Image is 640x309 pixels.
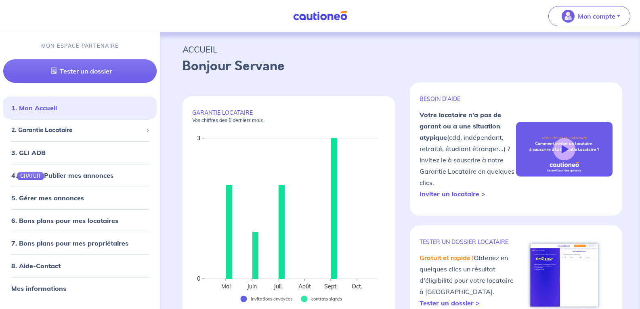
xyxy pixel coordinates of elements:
[192,117,263,123] em: Vos chiffres des 6 derniers mois
[192,109,386,124] p: GARANTIE LOCATAIRE
[3,235,157,251] div: 7. Bons plans pour mes propriétaires
[420,111,501,141] strong: Votre locataire n'a pas de garant ou a une situation atypique
[420,190,485,198] a: Inviter un locataire >
[11,239,128,247] a: 7. Bons plans pour mes propriétaires
[221,283,231,290] text: Mai
[183,57,617,76] p: Bonjour Servane
[11,217,118,225] a: 6. Bons plans pour mes locataires
[247,283,257,290] text: Juin
[41,42,119,50] p: MON ESPACE PARTENAIRE
[420,254,474,262] em: Gratuit et rapide !
[298,283,311,290] text: Août
[324,283,338,290] text: Sept.
[420,252,516,309] p: Obtenez en quelques clics un résultat d'éligibilité pour votre locataire à [GEOGRAPHIC_DATA].
[3,258,157,274] div: 8. Aide-Contact
[420,238,516,246] p: TESTER un dossier locataire
[3,59,157,83] a: Tester un dossier
[516,122,613,177] img: video-gli-new-none.jpg
[548,6,630,26] button: illu_account_valid_menu.svgMon compte
[578,11,615,21] p: Mon compte
[11,262,61,270] a: 8. Aide-Contact
[352,283,362,290] text: Oct.
[11,104,57,112] a: 1. Mon Accueil
[3,122,157,138] div: 2. Garantie Locataire
[290,11,350,21] img: Cautioneo
[3,100,157,116] div: 1. Mon Accueil
[3,212,157,229] div: 6. Bons plans pour mes locataires
[11,149,46,157] a: 3. GLI ADB
[273,283,283,290] text: Juil.
[11,171,113,179] a: 4.GRATUITPublier mes annonces
[11,284,66,292] a: Mes informations
[11,126,143,135] span: 2. Garantie Locataire
[183,42,617,57] p: ACCUEIL
[562,10,575,23] img: illu_account_valid_menu.svg
[3,280,157,296] div: Mes informations
[3,167,157,183] div: 4.GRATUITPublier mes annonces
[3,145,157,161] div: 3. GLI ADB
[197,135,200,142] text: 3
[11,194,84,202] a: 5. Gérer mes annonces
[420,95,516,103] p: BESOIN D'AIDE
[3,190,157,206] div: 5. Gérer mes annonces
[197,275,200,282] text: 0
[420,109,516,200] p: (cdd, indépendant, retraité, étudiant étranger...) ? Invitez le à souscrire à notre Garantie Loca...
[420,299,480,307] a: Tester un dossier >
